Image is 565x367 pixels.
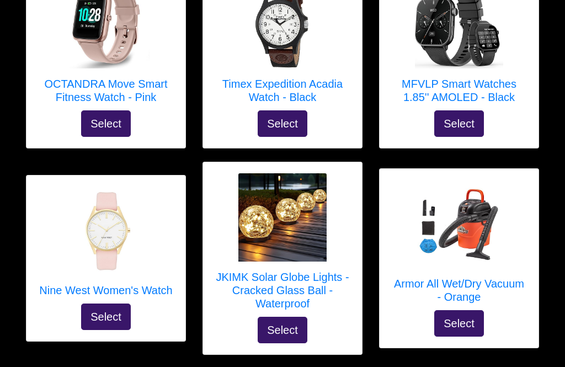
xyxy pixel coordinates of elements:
[434,111,484,137] button: Select
[391,180,527,311] a: Armor All Wet/Dry Vacuum - Orange Armor All Wet/Dry Vacuum - Orange
[214,174,351,317] a: JKIMK Solar Globe Lights - Cracked Glass Ball - Waterproof JKIMK Solar Globe Lights - Cracked Gla...
[258,317,307,344] button: Select
[39,284,172,297] h5: Nine West Women's Watch
[238,174,327,262] img: JKIMK Solar Globe Lights - Cracked Glass Ball - Waterproof
[415,180,503,269] img: Armor All Wet/Dry Vacuum - Orange
[81,111,131,137] button: Select
[214,271,351,311] h5: JKIMK Solar Globe Lights - Cracked Glass Ball - Waterproof
[214,78,351,104] h5: Timex Expedition Acadia Watch - Black
[38,78,174,104] h5: OCTANDRA Move Smart Fitness Watch - Pink
[434,311,484,337] button: Select
[258,111,307,137] button: Select
[39,187,172,304] a: Nine West Women's Watch Nine West Women's Watch
[62,187,150,275] img: Nine West Women's Watch
[391,278,527,304] h5: Armor All Wet/Dry Vacuum - Orange
[391,78,527,104] h5: MFVLP Smart Watches 1.85'' AMOLED - Black
[81,304,131,331] button: Select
